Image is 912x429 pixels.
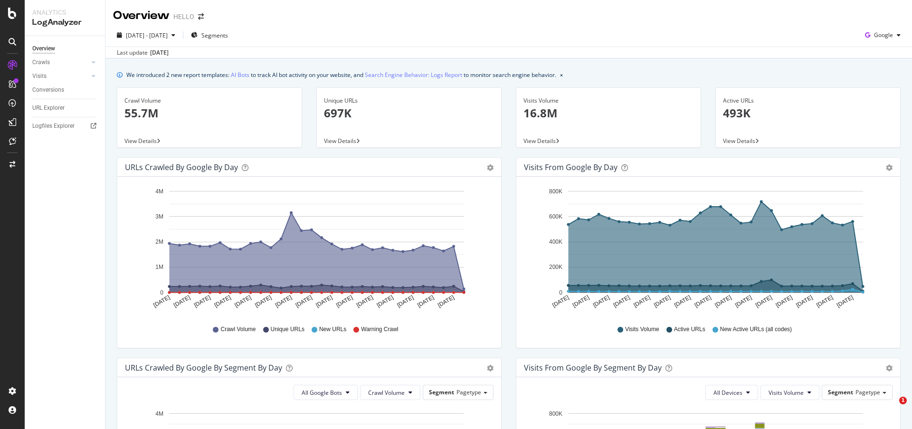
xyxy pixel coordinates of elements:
[32,121,98,131] a: Logfiles Explorer
[113,8,170,24] div: Overview
[117,70,901,80] div: info banner
[429,388,454,396] span: Segment
[828,388,853,396] span: Segment
[713,294,732,309] text: [DATE]
[734,294,753,309] text: [DATE]
[113,28,179,43] button: [DATE] - [DATE]
[324,96,494,105] div: Unique URLs
[551,294,570,309] text: [DATE]
[549,188,562,195] text: 800K
[187,28,232,43] button: Segments
[32,121,75,131] div: Logfiles Explorer
[523,137,556,145] span: View Details
[32,57,50,67] div: Crawls
[549,213,562,220] text: 600K
[760,385,819,400] button: Visits Volume
[294,294,313,309] text: [DATE]
[361,325,398,334] span: Warning Crawl
[723,137,755,145] span: View Details
[723,105,893,121] p: 493K
[861,28,904,43] button: Google
[32,85,64,95] div: Conversions
[815,294,834,309] text: [DATE]
[365,70,462,80] a: Search Engine Behavior: Logs Report
[155,264,163,271] text: 1M
[396,294,415,309] text: [DATE]
[294,385,358,400] button: All Google Bots
[874,31,893,39] span: Google
[193,294,212,309] text: [DATE]
[124,137,157,145] span: View Details
[32,71,89,81] a: Visits
[653,294,672,309] text: [DATE]
[152,294,171,309] text: [DATE]
[437,294,456,309] text: [DATE]
[487,164,494,171] div: gear
[632,294,651,309] text: [DATE]
[126,31,168,39] span: [DATE] - [DATE]
[523,96,693,105] div: Visits Volume
[549,410,562,417] text: 800K
[886,164,893,171] div: gear
[117,48,169,57] div: Last update
[150,48,169,57] div: [DATE]
[319,325,346,334] span: New URLs
[271,325,304,334] span: Unique URLs
[124,105,294,121] p: 55.7M
[32,57,89,67] a: Crawls
[549,238,562,245] text: 400K
[558,68,565,82] button: close banner
[880,397,902,419] iframe: Intercom live chat
[32,44,98,54] a: Overview
[32,71,47,81] div: Visits
[720,325,792,334] span: New Active URLs (all codes)
[754,294,773,309] text: [DATE]
[124,96,294,105] div: Crawl Volume
[836,294,855,309] text: [DATE]
[416,294,435,309] text: [DATE]
[125,363,282,372] div: URLs Crawled by Google By Segment By Day
[769,389,804,397] span: Visits Volume
[523,105,693,121] p: 16.8M
[32,103,98,113] a: URL Explorer
[314,294,333,309] text: [DATE]
[274,294,293,309] text: [DATE]
[335,294,354,309] text: [DATE]
[220,325,256,334] span: Crawl Volume
[886,365,893,372] div: gear
[160,289,163,296] text: 0
[376,294,395,309] text: [DATE]
[705,385,758,400] button: All Devices
[355,294,374,309] text: [DATE]
[612,294,631,309] text: [DATE]
[125,184,494,316] svg: A chart.
[524,162,617,172] div: Visits from Google by day
[201,31,228,39] span: Segments
[524,184,893,316] div: A chart.
[693,294,712,309] text: [DATE]
[549,264,562,271] text: 200K
[302,389,342,397] span: All Google Bots
[368,389,405,397] span: Crawl Volume
[213,294,232,309] text: [DATE]
[155,238,163,245] text: 2M
[233,294,252,309] text: [DATE]
[324,137,356,145] span: View Details
[559,289,562,296] text: 0
[126,70,556,80] div: We introduced 2 new report templates: to track AI bot activity on your website, and to monitor se...
[795,294,814,309] text: [DATE]
[198,13,204,20] div: arrow-right-arrow-left
[625,325,659,334] span: Visits Volume
[155,213,163,220] text: 3M
[32,8,97,17] div: Analytics
[32,103,65,113] div: URL Explorer
[324,105,494,121] p: 697K
[487,365,494,372] div: gear
[231,70,249,80] a: AI Bots
[32,17,97,28] div: LogAnalyzer
[32,85,98,95] a: Conversions
[775,294,794,309] text: [DATE]
[155,188,163,195] text: 4M
[155,410,163,417] text: 4M
[125,162,238,172] div: URLs Crawled by Google by day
